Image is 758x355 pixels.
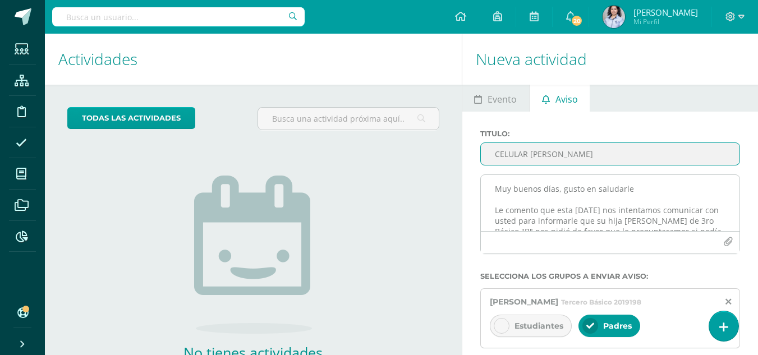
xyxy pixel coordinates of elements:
input: Busca un usuario... [52,7,305,26]
a: todas las Actividades [67,107,195,129]
span: Mi Perfil [633,17,698,26]
span: Evento [488,86,517,113]
label: Titulo : [480,130,740,138]
a: Aviso [530,85,590,112]
h1: Nueva actividad [476,34,745,85]
span: [PERSON_NAME] [490,297,558,307]
a: Evento [462,85,529,112]
input: Busca una actividad próxima aquí... [258,108,438,130]
span: Aviso [555,86,578,113]
span: [PERSON_NAME] [633,7,698,18]
input: Titulo [481,143,739,165]
h1: Actividades [58,34,448,85]
textarea: Muy buenos días, gusto en saludarle Le comento que esta [DATE] nos intentamos comunicar con usted... [481,175,739,231]
span: Tercero Básico 2019198 [561,298,641,306]
img: no_activities.png [194,176,312,334]
span: 20 [571,15,583,27]
span: Padres [603,321,632,331]
img: b57beca5abaa0ef52da2d20016732fb8.png [603,6,625,28]
label: Selecciona los grupos a enviar aviso : [480,272,740,280]
span: Estudiantes [514,321,563,331]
